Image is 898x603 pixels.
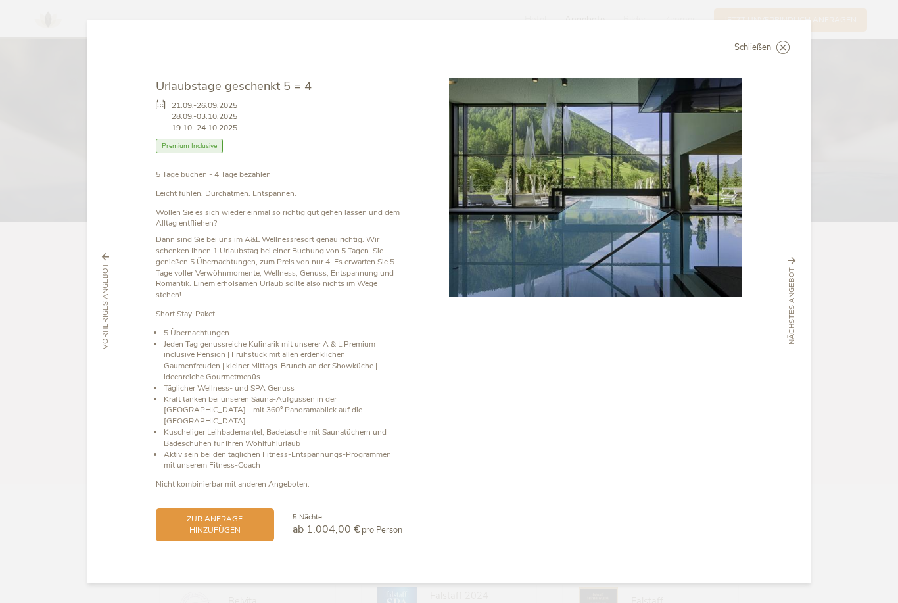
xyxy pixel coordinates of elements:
li: Kuscheliger Leihbademantel, Badetasche mit Saunatüchern und Badeschuhen für Ihren Wohlfühlurlaub [164,427,402,449]
strong: Nicht kombinierbar mit anderen Angeboten. [156,479,310,489]
span: 21.09.-26.09.2025 28.09.-03.10.2025 19.10.-24.10.2025 [172,100,237,133]
li: Jeden Tag genussreiche Kulinarik mit unserer A & L Premium inclusive Pension | Frühstück mit alle... [164,339,402,383]
span: Schließen [734,43,771,52]
li: 5 Übernachtungen [164,327,402,339]
p: Dann sind Sie bei uns im A&L Wellnessresort genau richtig. Wir schenken Ihnen 1 Urlaubstag bei ei... [156,234,402,301]
span: Urlaubstage geschenkt 5 = 4 [156,78,312,94]
strong: Short Stay-Paket [156,308,215,319]
span: nächstes Angebot [787,268,797,345]
li: Kraft tanken bei unseren Sauna-Aufgüssen in der [GEOGRAPHIC_DATA] - mit 360° Panoramablick auf di... [164,394,402,427]
p: Leicht fühlen. Durchatmen. Entspannen. [156,188,402,199]
strong: Wollen Sie es sich wieder einmal so richtig gut gehen lassen und dem Alltag entfliehen? [156,207,400,229]
li: Täglicher Wellness- und SPA Genuss [164,383,402,394]
span: vorheriges Angebot [101,263,111,349]
li: Aktiv sein bei den täglichen Fitness-Entspannungs-Programmen mit unserem Fitness-Coach [164,449,402,471]
img: Urlaubstage geschenkt 5 = 4 [449,78,742,297]
p: 5 Tage buchen - 4 Tage bezahlen [156,169,402,180]
span: Premium Inclusive [156,139,223,154]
